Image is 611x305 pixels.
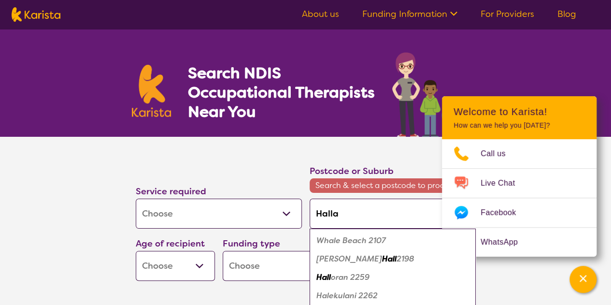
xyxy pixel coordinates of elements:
[481,205,527,220] span: Facebook
[314,268,471,287] div: Halloran 2259
[382,254,397,264] em: Hall
[454,106,585,117] h2: Welcome to Karista!
[442,228,597,257] a: Web link opens in a new tab.
[442,139,597,257] ul: Choose channel
[316,290,378,301] em: Halekulani 2262
[136,238,205,249] label: Age of recipient
[302,8,339,20] a: About us
[12,7,60,22] img: Karista logo
[314,250,471,268] div: Georges Hall 2198
[316,272,331,282] em: Hall
[310,199,476,229] input: Type
[362,8,457,20] a: Funding Information
[442,96,597,257] div: Channel Menu
[314,287,471,305] div: Halekulani 2262
[223,238,280,249] label: Funding type
[314,232,471,250] div: Whale Beach 2107
[136,186,206,197] label: Service required
[397,254,414,264] em: 2198
[331,272,369,282] em: oran 2259
[310,178,476,193] span: Search & select a postcode to proceed
[481,8,534,20] a: For Providers
[316,254,382,264] em: [PERSON_NAME]
[310,165,394,177] label: Postcode or Suburb
[481,235,529,249] span: WhatsApp
[187,63,375,121] h1: Search NDIS Occupational Therapists Near You
[392,52,480,137] img: occupational-therapy
[481,176,526,190] span: Live Chat
[569,266,597,293] button: Channel Menu
[481,146,517,161] span: Call us
[316,235,386,246] em: Whale Beach 2107
[557,8,576,20] a: Blog
[454,121,585,130] p: How can we help you [DATE]?
[132,65,171,117] img: Karista logo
